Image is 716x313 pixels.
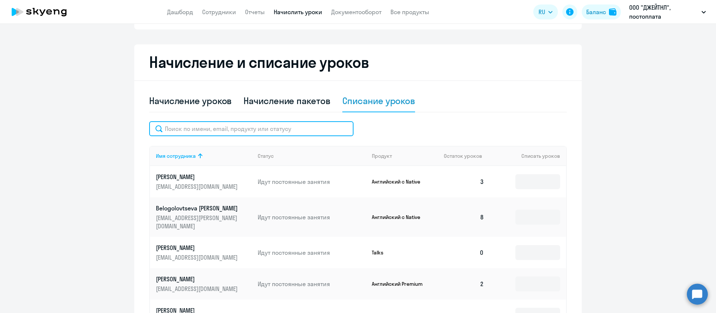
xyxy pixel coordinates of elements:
[149,121,354,136] input: Поиск по имени, email, продукту или статусу
[149,53,567,71] h2: Начисление и списание уроков
[258,153,366,159] div: Статус
[244,95,330,107] div: Начисление пакетов
[538,7,545,16] span: RU
[258,213,366,221] p: Идут постоянные занятия
[156,182,239,191] p: [EMAIL_ADDRESS][DOMAIN_NAME]
[372,153,438,159] div: Продукт
[156,153,196,159] div: Имя сотрудника
[625,3,710,21] button: ООО "ДЖЕЙТНЛ", постоплата
[156,285,239,293] p: [EMAIL_ADDRESS][DOMAIN_NAME]
[274,8,322,16] a: Начислить уроки
[490,146,566,166] th: Списать уроков
[390,8,429,16] a: Все продукты
[156,204,252,230] a: Belogolovtseva [PERSON_NAME][EMAIL_ADDRESS][PERSON_NAME][DOMAIN_NAME]
[342,95,415,107] div: Списание уроков
[372,249,428,256] p: Talks
[156,275,252,293] a: [PERSON_NAME][EMAIL_ADDRESS][DOMAIN_NAME]
[258,178,366,186] p: Идут постоянные занятия
[156,244,252,262] a: [PERSON_NAME][EMAIL_ADDRESS][DOMAIN_NAME]
[202,8,236,16] a: Сотрудники
[258,248,366,257] p: Идут постоянные занятия
[444,153,490,159] div: Остаток уроков
[156,275,239,283] p: [PERSON_NAME]
[167,8,193,16] a: Дашборд
[331,8,381,16] a: Документооборот
[444,153,482,159] span: Остаток уроков
[156,153,252,159] div: Имя сотрудника
[156,214,239,230] p: [EMAIL_ADDRESS][PERSON_NAME][DOMAIN_NAME]
[438,197,490,237] td: 8
[156,173,239,181] p: [PERSON_NAME]
[629,3,698,21] p: ООО "ДЖЕЙТНЛ", постоплата
[372,153,392,159] div: Продукт
[149,95,232,107] div: Начисление уроков
[156,244,239,252] p: [PERSON_NAME]
[156,173,252,191] a: [PERSON_NAME][EMAIL_ADDRESS][DOMAIN_NAME]
[245,8,265,16] a: Отчеты
[156,204,239,212] p: Belogolovtseva [PERSON_NAME]
[372,281,428,287] p: Английский Premium
[258,280,366,288] p: Идут постоянные занятия
[533,4,558,19] button: RU
[582,4,621,19] button: Балансbalance
[156,253,239,262] p: [EMAIL_ADDRESS][DOMAIN_NAME]
[258,153,274,159] div: Статус
[438,268,490,300] td: 2
[586,7,606,16] div: Баланс
[438,166,490,197] td: 3
[372,178,428,185] p: Английский с Native
[438,237,490,268] td: 0
[609,8,616,16] img: balance
[372,214,428,220] p: Английский с Native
